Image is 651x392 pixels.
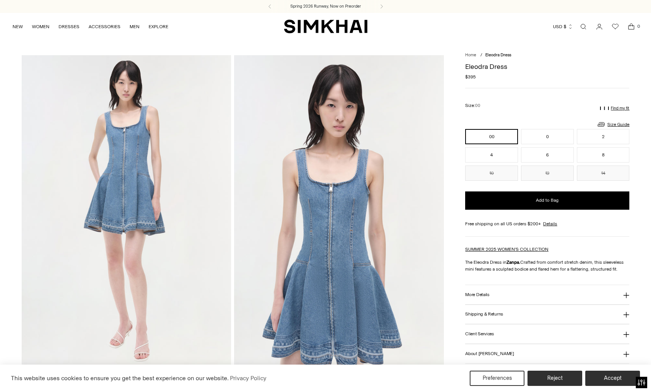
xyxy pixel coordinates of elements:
button: 14 [577,166,630,181]
button: 2 [577,129,630,144]
a: ACCESSORIES [89,18,120,35]
button: Reject [527,371,582,386]
button: 8 [577,147,630,163]
a: SIMKHAI [284,19,367,34]
a: Go to the account page [592,19,607,34]
nav: breadcrumbs [465,52,629,59]
button: Preferences [470,371,524,386]
h3: Client Services [465,331,494,336]
a: WOMEN [32,18,49,35]
img: Eleodra Dress [22,55,231,370]
h1: Eleodra Dress [465,63,629,70]
button: 0 [521,129,574,144]
p: The Eleodra Dress in Crafted from comfort stretch denim, this sleeveless mini features a sculpted... [465,259,629,272]
span: This website uses cookies to ensure you get the best experience on our website. [11,374,229,382]
a: Wishlist [608,19,623,34]
label: Size: [465,102,480,109]
a: SUMMER 2025 WOMEN'S COLLECTION [465,247,548,252]
button: Shipping & Returns [465,305,629,324]
button: 4 [465,147,518,163]
button: About [PERSON_NAME] [465,344,629,363]
a: Open cart modal [624,19,639,34]
a: NEW [13,18,23,35]
button: Accept [585,371,640,386]
button: 10 [465,166,518,181]
span: 00 [475,103,480,108]
div: Free shipping on all US orders $200+ [465,220,629,227]
button: 00 [465,129,518,144]
button: 6 [521,147,574,163]
a: Open search modal [576,19,591,34]
a: Home [465,53,476,57]
h3: More Details [465,292,489,297]
strong: Zanpa. [507,260,520,265]
a: Privacy Policy (opens in a new tab) [229,373,268,384]
a: Size Guide [597,120,629,129]
span: $395 [465,73,476,80]
button: More Details [465,285,629,304]
h3: Shipping & Returns [465,312,503,317]
button: USD $ [553,18,573,35]
a: EXPLORE [149,18,168,35]
img: Eleodra Dress [234,55,444,370]
a: Details [543,220,557,227]
span: Eleodra Dress [485,53,511,57]
button: 12 [521,166,574,181]
button: Client Services [465,324,629,344]
span: 0 [635,23,642,30]
a: DRESSES [59,18,79,35]
div: / [480,52,482,59]
button: Add to Bag [465,191,629,210]
a: MEN [130,18,139,35]
span: Add to Bag [536,197,559,204]
h3: About [PERSON_NAME] [465,351,514,356]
